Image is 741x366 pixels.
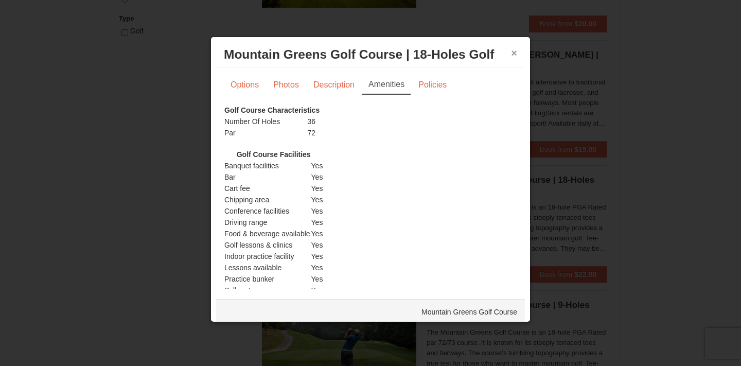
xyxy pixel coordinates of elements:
a: Description [307,75,361,95]
td: Number Of Holes [224,116,307,127]
h3: Mountain Greens Golf Course | 18-Holes Golf [224,47,517,62]
td: Conference facilities [224,205,311,217]
td: Indoor practice facility [224,251,311,262]
div: Mountain Greens Golf Course [216,299,525,325]
td: Golf lessons & clinics [224,239,311,251]
td: Bar [224,171,311,183]
td: Pull carts [224,285,311,296]
td: Yes [311,205,324,217]
td: Yes [311,285,324,296]
th: Golf Course Characteristics [224,104,320,116]
td: Yes [311,194,324,205]
td: Yes [311,228,324,239]
td: Practice bunker [224,273,311,285]
a: Options [224,75,266,95]
a: Policies [412,75,453,95]
td: Banquet facilities [224,160,311,171]
td: 72 [307,127,320,138]
td: Chipping area [224,194,311,205]
a: Photos [267,75,306,95]
th: Golf Course Facilities [224,149,323,160]
td: Par [224,127,307,138]
td: Yes [311,262,324,273]
td: Driving range [224,217,311,228]
td: Yes [311,183,324,194]
button: × [511,48,517,58]
td: Yes [311,160,324,171]
td: Cart fee [224,183,311,194]
td: Yes [311,239,324,251]
td: Yes [311,171,324,183]
a: Amenities [362,75,411,95]
td: Yes [311,251,324,262]
td: Food & beverage available [224,228,311,239]
td: Yes [311,217,324,228]
td: Lessons available [224,262,311,273]
td: Yes [311,273,324,285]
td: 36 [307,116,320,127]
